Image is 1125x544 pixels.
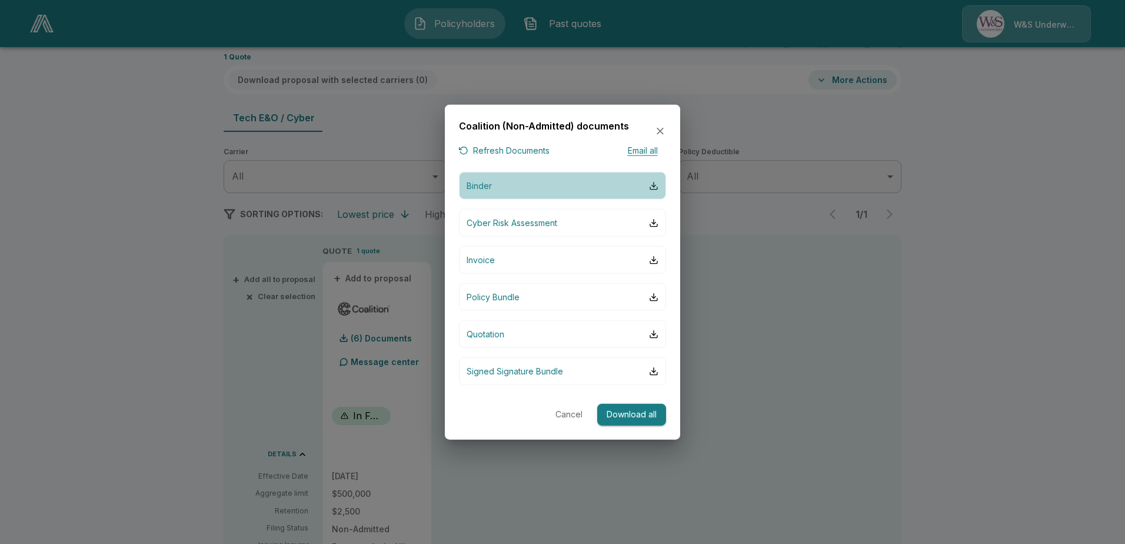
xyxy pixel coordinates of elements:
button: Binder [459,172,666,200]
h6: Coalition (Non-Admitted) documents [459,119,629,134]
button: Email all [619,143,666,158]
p: Policy Bundle [467,291,520,303]
p: Signed Signature Bundle [467,365,563,377]
button: Quotation [459,320,666,348]
p: Invoice [467,254,495,266]
p: Binder [467,180,492,192]
button: Signed Signature Bundle [459,357,666,385]
button: Invoice [459,246,666,274]
button: Policy Bundle [459,283,666,311]
button: Cyber Risk Assessment [459,209,666,237]
button: Cancel [550,404,588,426]
p: Cyber Risk Assessment [467,217,557,229]
button: Refresh Documents [459,143,550,158]
p: Quotation [467,328,504,340]
button: Download all [597,404,666,426]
